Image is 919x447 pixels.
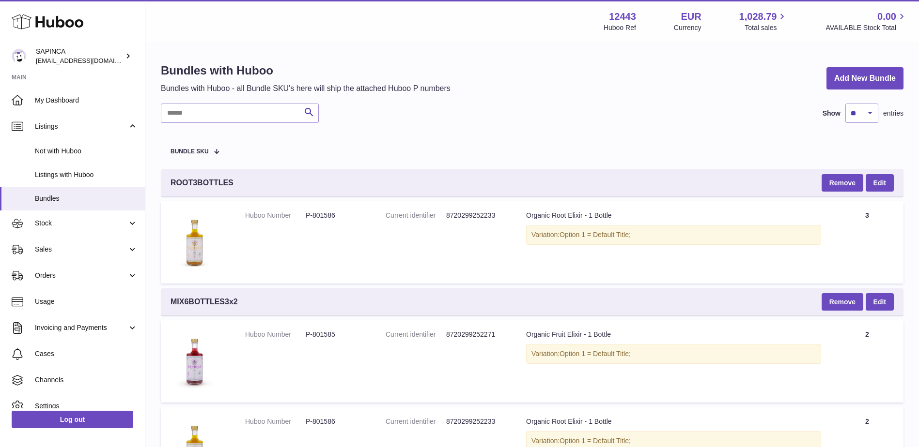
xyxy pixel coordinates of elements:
div: Organic Root Elixir - 1 Bottle [526,417,821,426]
label: Show [823,109,841,118]
p: Bundles with Huboo - all Bundle SKU's here will ship the attached Huboo P numbers [161,83,451,94]
dd: P-801586 [306,211,366,220]
dt: Current identifier [386,211,446,220]
dt: Huboo Number [245,211,306,220]
span: Stock [35,219,127,228]
div: Organic Root Elixir - 1 Bottle [526,211,821,220]
a: 1,028.79 Total sales [739,10,788,32]
span: Channels [35,375,138,385]
div: Variation: [526,344,821,364]
span: Sales [35,245,127,254]
div: Organic Fruit Elixir - 1 Bottle [526,330,821,339]
span: Bundles [35,194,138,203]
span: Cases [35,349,138,358]
span: 1,028.79 [739,10,777,23]
a: Edit [866,174,894,192]
dt: Current identifier [386,330,446,339]
span: Settings [35,402,138,411]
div: Variation: [526,225,821,245]
a: 0.00 AVAILABLE Stock Total [826,10,907,32]
span: entries [883,109,903,118]
span: Option 1 = Default Title; [560,350,631,358]
span: AVAILABLE Stock Total [826,23,907,32]
span: Bundle SKU [171,149,209,155]
dt: Huboo Number [245,330,306,339]
dd: P-801586 [306,417,366,426]
span: MIX6BOTTLES3x2 [171,297,238,307]
span: 0.00 [877,10,896,23]
button: Remove [822,174,863,192]
button: Remove [822,293,863,311]
span: ROOT3BOTTLES [171,178,234,188]
span: Listings [35,122,127,131]
span: [EMAIL_ADDRESS][DOMAIN_NAME] [36,57,142,64]
dd: 8720299252233 [446,417,507,426]
dd: 8720299252271 [446,330,507,339]
span: Option 1 = Default Title; [560,231,631,238]
strong: 12443 [609,10,636,23]
a: Add New Bundle [826,67,903,90]
div: Currency [674,23,701,32]
span: Listings with Huboo [35,170,138,179]
dd: 8720299252233 [446,211,507,220]
div: Huboo Ref [604,23,636,32]
dt: Current identifier [386,417,446,426]
span: My Dashboard [35,96,138,105]
span: Option 1 = Default Title; [560,437,631,445]
img: Organic Root Elixir - 1 Bottle [171,211,219,271]
div: SAPINCA [36,47,123,65]
span: Invoicing and Payments [35,323,127,332]
strong: EUR [681,10,701,23]
span: Not with Huboo [35,147,138,156]
img: Organic Fruit Elixir - 1 Bottle [171,330,219,390]
td: 2 [831,320,903,402]
span: Total sales [745,23,788,32]
img: internalAdmin-12443@internal.huboo.com [12,49,26,63]
span: Usage [35,297,138,306]
span: Orders [35,271,127,280]
a: Edit [866,293,894,311]
td: 3 [831,201,903,283]
a: Log out [12,411,133,428]
dd: P-801585 [306,330,366,339]
dt: Huboo Number [245,417,306,426]
h1: Bundles with Huboo [161,63,451,78]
